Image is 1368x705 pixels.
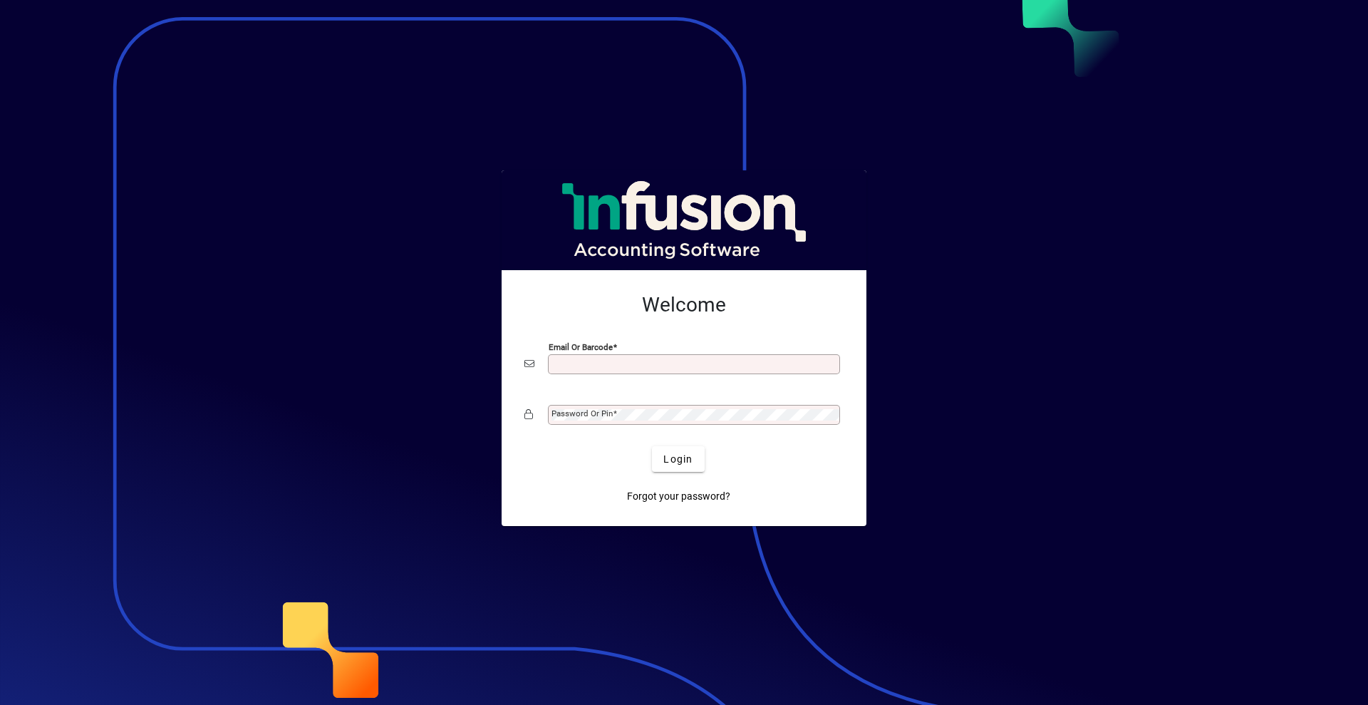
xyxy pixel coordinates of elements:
[652,446,704,472] button: Login
[663,452,693,467] span: Login
[551,408,613,418] mat-label: Password or Pin
[549,342,613,352] mat-label: Email or Barcode
[524,293,844,317] h2: Welcome
[621,483,736,509] a: Forgot your password?
[627,489,730,504] span: Forgot your password?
